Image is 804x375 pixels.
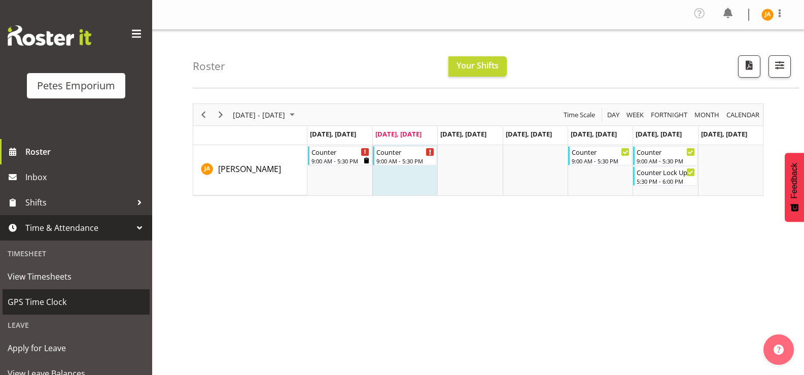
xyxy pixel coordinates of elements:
[8,340,145,356] span: Apply for Leave
[701,129,747,139] span: [DATE], [DATE]
[636,129,682,139] span: [DATE], [DATE]
[25,169,147,185] span: Inbox
[725,109,760,121] span: calendar
[637,147,694,157] div: Counter
[790,163,799,198] span: Feedback
[373,146,437,165] div: Jeseryl Armstrong"s event - Counter Begin From Tuesday, September 2, 2025 at 9:00:00 AM GMT+12:00...
[310,129,356,139] span: [DATE], [DATE]
[693,109,721,121] button: Timeline Month
[8,25,91,46] img: Rosterit website logo
[633,166,697,186] div: Jeseryl Armstrong"s event - Counter Lock Up Begin From Saturday, September 6, 2025 at 5:30:00 PM ...
[506,129,552,139] span: [DATE], [DATE]
[633,146,697,165] div: Jeseryl Armstrong"s event - Counter Begin From Saturday, September 6, 2025 at 9:00:00 AM GMT+12:0...
[761,9,774,21] img: jeseryl-armstrong10788.jpg
[768,55,791,78] button: Filter Shifts
[3,243,150,264] div: Timesheet
[25,220,132,235] span: Time & Attendance
[571,129,617,139] span: [DATE], [DATE]
[650,109,688,121] span: Fortnight
[606,109,621,121] button: Timeline Day
[568,146,632,165] div: Jeseryl Armstrong"s event - Counter Begin From Friday, September 5, 2025 at 9:00:00 AM GMT+12:00 ...
[3,264,150,289] a: View Timesheets
[3,335,150,361] a: Apply for Leave
[307,145,763,195] table: Timeline Week of September 2, 2025
[785,153,804,222] button: Feedback - Show survey
[214,109,228,121] button: Next
[376,147,434,157] div: Counter
[625,109,646,121] button: Timeline Week
[311,147,369,157] div: Counter
[193,104,763,196] div: Timeline Week of September 2, 2025
[308,146,372,165] div: Jeseryl Armstrong"s event - Counter Begin From Monday, September 1, 2025 at 9:00:00 AM GMT+12:00 ...
[3,289,150,315] a: GPS Time Clock
[193,145,307,195] td: Jeseryl Armstrong resource
[440,129,486,139] span: [DATE], [DATE]
[376,157,434,165] div: 9:00 AM - 5:30 PM
[37,78,115,93] div: Petes Emporium
[637,167,694,177] div: Counter Lock Up
[448,56,507,77] button: Your Shifts
[562,109,597,121] button: Time Scale
[738,55,760,78] button: Download a PDF of the roster according to the set date range.
[25,195,132,210] span: Shifts
[375,129,422,139] span: [DATE], [DATE]
[693,109,720,121] span: Month
[195,104,212,125] div: Previous
[637,157,694,165] div: 9:00 AM - 5:30 PM
[606,109,620,121] span: Day
[572,157,630,165] div: 9:00 AM - 5:30 PM
[572,147,630,157] div: Counter
[8,269,145,284] span: View Timesheets
[3,315,150,335] div: Leave
[563,109,596,121] span: Time Scale
[197,109,211,121] button: Previous
[311,157,369,165] div: 9:00 AM - 5:30 PM
[625,109,645,121] span: Week
[232,109,286,121] span: [DATE] - [DATE]
[725,109,761,121] button: Month
[218,163,281,175] a: [PERSON_NAME]
[193,60,225,72] h4: Roster
[774,345,784,355] img: help-xxl-2.png
[25,144,147,159] span: Roster
[212,104,229,125] div: Next
[231,109,299,121] button: September 01 - 07, 2025
[637,177,694,185] div: 5:30 PM - 6:00 PM
[8,294,145,310] span: GPS Time Clock
[457,60,499,71] span: Your Shifts
[649,109,689,121] button: Fortnight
